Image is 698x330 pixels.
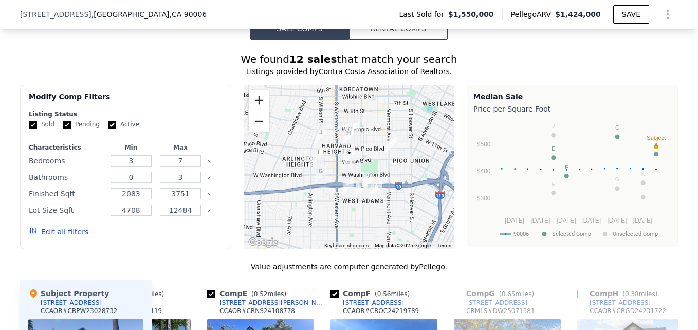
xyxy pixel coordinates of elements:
[29,143,104,152] div: Characteristics
[466,299,527,307] div: [STREET_ADDRESS]
[311,123,330,149] div: 1214 S Wilton Pl
[615,124,619,131] text: C
[219,307,295,315] div: CCAOR # CRNS24108778
[454,288,538,299] div: Comp G
[246,236,280,249] a: Open this area in Google Maps (opens a new window)
[63,120,100,129] label: Pending
[207,299,326,307] a: [STREET_ADDRESS][PERSON_NAME]
[247,290,290,298] span: ( miles)
[531,217,550,224] text: [DATE]
[309,143,328,169] div: 1609 S Wilton Pl
[641,185,645,191] text: L
[29,120,54,129] label: Sold
[590,299,651,307] div: [STREET_ADDRESS]
[381,133,401,158] div: 1405 Menlo Ave
[607,217,627,224] text: [DATE]
[29,203,104,217] div: Lot Size Sqft
[249,111,269,132] button: Zoom out
[448,9,494,20] span: $1,550,000
[513,231,529,237] text: 90006
[352,175,371,200] div: 1708 W 24th St
[477,195,491,202] text: $300
[495,290,538,298] span: ( miles)
[565,164,568,170] text: F
[618,290,662,298] span: ( miles)
[29,110,223,118] div: Listing Status
[108,120,139,129] label: Active
[375,243,431,248] span: Map data ©2025 Google
[399,9,449,20] span: Last Sold for
[371,290,414,298] span: ( miles)
[29,91,223,110] div: Modify Comp Filters
[207,176,211,180] button: Clear
[343,307,419,315] div: CCAOR # CROC24219789
[615,176,620,182] text: G
[91,9,207,20] span: , [GEOGRAPHIC_DATA]
[502,290,516,298] span: 0.65
[289,53,337,65] strong: 12 sales
[207,288,290,299] div: Comp E
[641,171,646,177] text: K
[552,123,555,129] text: J
[613,5,649,24] button: SAVE
[20,66,678,77] div: Listings provided by Contra Costa Association of Realtors .
[581,217,601,224] text: [DATE]
[647,135,666,141] text: Subject
[249,90,269,111] button: Zoom in
[577,299,651,307] a: [STREET_ADDRESS]
[657,4,678,25] button: Show Options
[169,10,207,19] span: , CA 90006
[324,242,369,249] button: Keyboard shortcuts
[340,143,359,169] div: 1677 S Harvard Blvd
[477,141,491,148] text: $500
[654,142,658,148] text: A
[207,192,211,196] button: Clear
[473,102,671,116] div: Price per Square Foot
[330,288,414,299] div: Comp F
[633,217,653,224] text: [DATE]
[207,159,211,163] button: Clear
[366,177,386,203] div: 2501 Juliet St
[577,288,662,299] div: Comp H
[552,231,591,237] text: Selected Comp
[158,143,203,152] div: Max
[343,299,404,307] div: [STREET_ADDRESS]
[590,307,666,315] div: CCAOR # CRGD24231722
[246,236,280,249] img: Google
[311,162,330,188] div: 2274 W 21st St
[613,231,658,237] text: Unselected Comp
[437,243,451,248] a: Terms
[473,116,671,245] svg: A chart.
[20,52,678,66] div: We found that match your search
[219,299,326,307] div: [STREET_ADDRESS][PERSON_NAME]
[28,288,109,299] div: Subject Property
[63,121,71,129] input: Pending
[254,290,268,298] span: 0.52
[29,170,104,185] div: Bathrooms
[41,307,118,315] div: CCAOR # CRPW23028732
[306,145,326,171] div: 1633 Cimarron St
[477,168,491,175] text: $400
[339,173,358,199] div: 1857 W 24th St
[29,227,88,237] button: Edit all filters
[557,217,576,224] text: [DATE]
[339,124,358,150] div: 1220 S Hobart Blvd
[466,307,535,315] div: CRMLS # DW25071581
[555,10,601,19] span: $1,424,000
[108,121,116,129] input: Active
[454,299,527,307] a: [STREET_ADDRESS]
[377,290,391,298] span: 0.56
[511,9,556,20] span: Pellego ARV
[552,145,555,152] text: E
[20,262,678,272] div: Value adjustments are computer generated by Pellego .
[29,154,104,168] div: Bedrooms
[41,299,102,307] div: [STREET_ADDRESS]
[358,170,378,195] div: 1629 W 23rd St
[505,217,524,224] text: [DATE]
[473,91,671,102] div: Median Sale
[29,121,37,129] input: Sold
[20,9,91,20] span: [STREET_ADDRESS]
[345,117,364,142] div: 1116 S Kingsley Dr
[108,143,154,152] div: Min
